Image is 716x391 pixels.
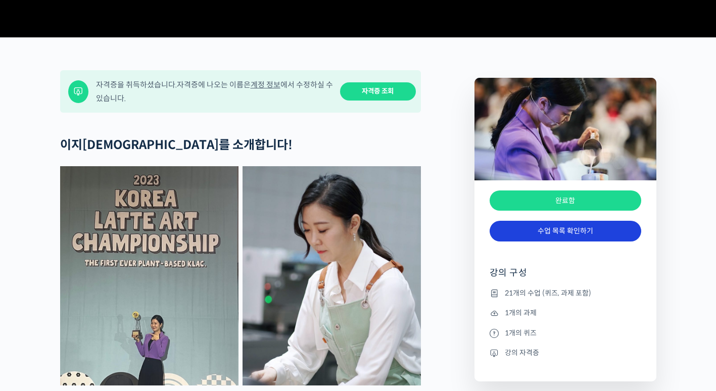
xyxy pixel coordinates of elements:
strong: 이지[DEMOGRAPHIC_DATA]를 소개합니다! [60,137,293,153]
div: 자격증을 취득하셨습니다. 자격증에 나오는 이름은 에서 수정하실 수 있습니다. [96,78,333,105]
li: 21개의 수업 (퀴즈, 과제 포함) [490,287,641,299]
a: 자격증 조회 [340,82,416,101]
li: 1개의 퀴즈 [490,327,641,339]
div: 완료함 [490,190,641,211]
li: 1개의 과제 [490,307,641,319]
a: 수업 목록 확인하기 [490,221,641,241]
h4: 강의 구성 [490,267,641,287]
a: 계정 정보 [251,80,280,89]
li: 강의 자격증 [490,347,641,359]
